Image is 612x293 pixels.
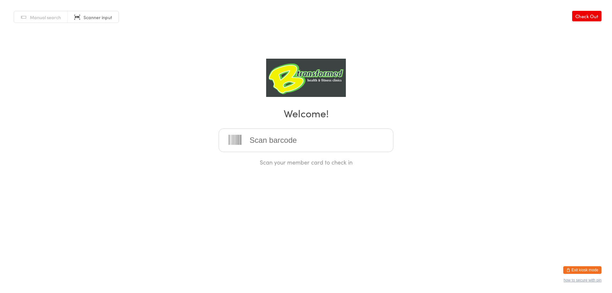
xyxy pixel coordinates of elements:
[563,266,601,274] button: Exit kiosk mode
[6,106,606,120] h2: Welcome!
[219,128,393,152] input: Scan barcode
[30,14,61,20] span: Manual search
[572,11,601,21] a: Check Out
[84,14,112,20] span: Scanner input
[564,278,601,282] button: how to secure with pin
[266,59,346,97] img: B Transformed Gym
[219,158,393,166] div: Scan your member card to check in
